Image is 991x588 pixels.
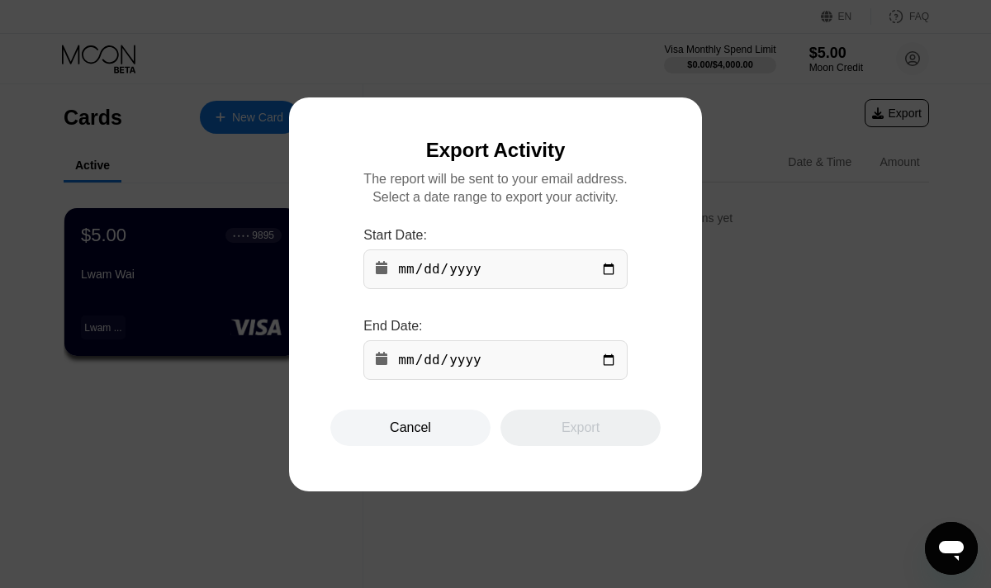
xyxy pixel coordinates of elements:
div: Cancel [390,420,431,436]
iframe: Button to launch messaging window [925,522,978,575]
div: End Date: [363,319,627,334]
div: The report will be sent to your email address. [363,172,627,187]
div: Export Activity [426,139,565,162]
div: Start Date: [363,228,627,243]
div: Cancel [330,410,491,446]
div: Select a date range to export your activity. [372,190,619,205]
